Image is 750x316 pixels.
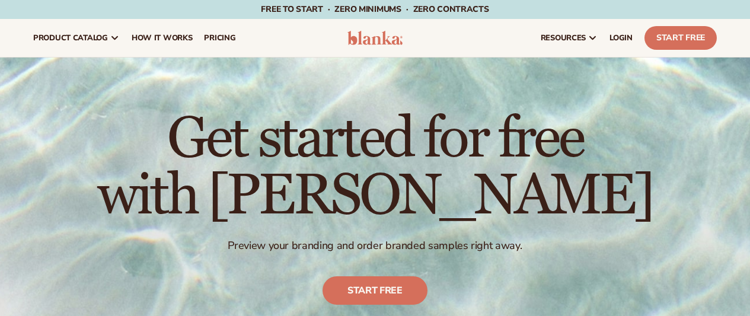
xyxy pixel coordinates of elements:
[97,111,653,225] h1: Get started for free with [PERSON_NAME]
[261,4,489,15] span: Free to start · ZERO minimums · ZERO contracts
[204,33,235,43] span: pricing
[33,33,108,43] span: product catalog
[347,31,403,45] img: logo
[126,19,199,57] a: How It Works
[198,19,241,57] a: pricing
[609,33,633,43] span: LOGIN
[604,19,639,57] a: LOGIN
[535,19,604,57] a: resources
[644,26,717,50] a: Start Free
[132,33,193,43] span: How It Works
[27,19,126,57] a: product catalog
[541,33,586,43] span: resources
[97,239,653,253] p: Preview your branding and order branded samples right away.
[323,276,427,305] a: Start free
